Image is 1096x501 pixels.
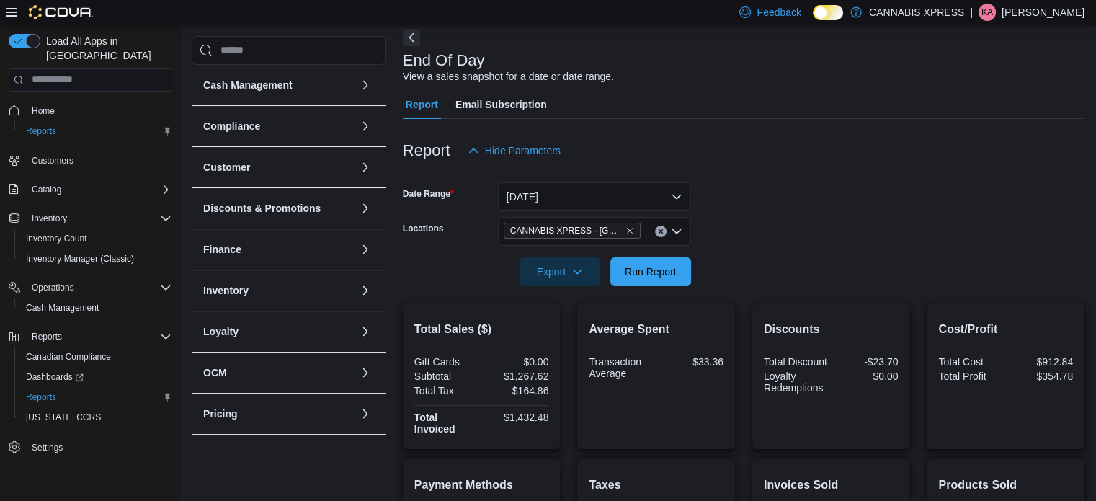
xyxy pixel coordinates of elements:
div: Total Tax [414,385,478,396]
h3: OCM [203,365,227,380]
div: $354.78 [1009,371,1073,382]
span: Operations [26,279,171,296]
button: Inventory [357,282,374,299]
button: Next [403,29,420,46]
button: Loyalty [203,324,354,339]
button: Operations [3,278,177,298]
strong: Total Invoiced [414,412,455,435]
span: Report [406,90,438,119]
img: Cova [29,5,93,19]
button: Catalog [26,181,67,198]
button: Operations [26,279,80,296]
button: Reports [3,327,177,347]
span: Hide Parameters [485,143,561,158]
span: Export [528,257,592,286]
span: Reports [20,123,171,140]
span: KA [981,4,993,21]
input: Dark Mode [813,5,843,20]
h3: End Of Day [403,52,485,69]
button: Customer [357,159,374,176]
span: Reports [20,389,171,406]
span: Customers [26,151,171,169]
button: Catalog [3,179,177,200]
a: Reports [20,389,62,406]
span: Washington CCRS [20,409,171,426]
h2: Payment Methods [414,476,549,494]
button: OCM [357,364,374,381]
nav: Complex example [9,94,171,495]
button: Pricing [203,407,354,421]
span: Inventory [26,210,171,227]
div: $0.00 [834,371,898,382]
div: Subtotal [414,371,478,382]
button: Run Report [610,257,691,286]
div: $33.36 [659,356,723,368]
a: Dashboards [14,367,177,387]
button: Clear input [655,226,667,237]
h3: Cash Management [203,78,293,92]
p: CANNABIS XPRESS [869,4,964,21]
span: [US_STATE] CCRS [26,412,101,423]
button: Customers [3,150,177,171]
button: Remove CANNABIS XPRESS - North Gower (Church Street) from selection in this group [625,226,634,235]
button: Cash Management [14,298,177,318]
h2: Cost/Profit [938,321,1073,338]
span: CANNABIS XPRESS - [GEOGRAPHIC_DATA][PERSON_NAME] ([GEOGRAPHIC_DATA]) [510,223,623,238]
h3: Customer [203,160,250,174]
a: Customers [26,152,79,169]
a: Reports [20,123,62,140]
span: Dashboards [26,371,84,383]
span: Inventory Count [20,230,171,247]
span: Reports [32,331,62,342]
button: Settings [3,436,177,457]
span: Canadian Compliance [20,348,171,365]
span: Canadian Compliance [26,351,111,363]
label: Date Range [403,188,454,200]
button: Discounts & Promotions [203,201,354,216]
button: Reports [26,328,68,345]
span: Cash Management [20,299,171,316]
h3: Report [403,142,450,159]
button: Customer [203,160,354,174]
span: Catalog [26,181,171,198]
h2: Invoices Sold [764,476,899,494]
span: Reports [26,391,56,403]
a: Dashboards [20,368,89,386]
span: Inventory Count [26,233,87,244]
h3: Compliance [203,119,260,133]
span: Home [26,102,171,120]
button: Cash Management [203,78,354,92]
span: Inventory [32,213,67,224]
button: Inventory [203,283,354,298]
h2: Products Sold [938,476,1073,494]
button: Inventory Count [14,229,177,249]
div: -$23.70 [834,356,898,368]
span: Catalog [32,184,61,195]
h2: Average Spent [589,321,723,338]
button: Inventory [26,210,73,227]
div: Transaction Average [589,356,653,379]
div: $0.00 [484,356,548,368]
span: Run Report [625,265,677,279]
h2: Discounts [764,321,899,338]
label: Locations [403,223,444,234]
h2: Total Sales ($) [414,321,549,338]
button: Home [3,100,177,121]
button: Export [520,257,600,286]
h3: Discounts & Promotions [203,201,321,216]
h3: Loyalty [203,324,239,339]
button: [US_STATE] CCRS [14,407,177,427]
button: Cash Management [357,76,374,94]
span: Cash Management [26,302,99,314]
span: Inventory Manager (Classic) [26,253,134,265]
div: $912.84 [1009,356,1073,368]
span: Reports [26,328,171,345]
span: Customers [32,155,73,167]
span: Settings [32,442,63,453]
div: $1,267.62 [484,371,548,382]
div: Gift Cards [414,356,478,368]
p: | [970,4,973,21]
div: $164.86 [484,385,548,396]
button: [DATE] [498,182,691,211]
h3: Finance [203,242,241,257]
